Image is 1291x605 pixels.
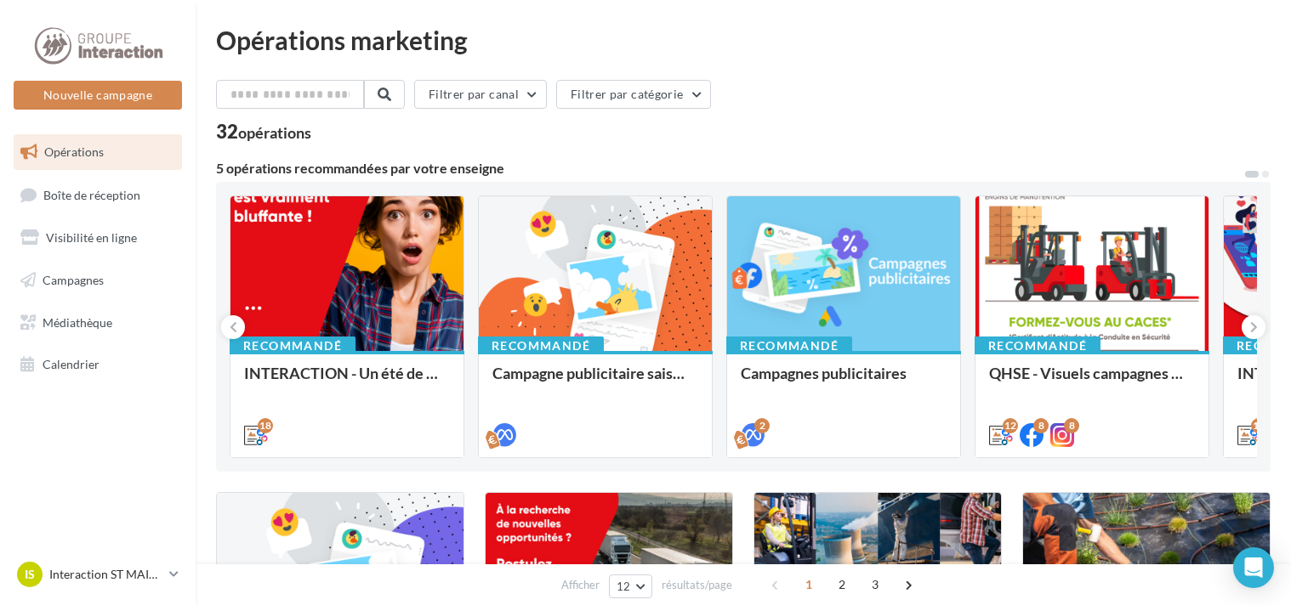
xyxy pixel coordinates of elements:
[10,134,185,170] a: Opérations
[10,347,185,382] a: Calendrier
[14,81,182,110] button: Nouvelle campagne
[492,365,698,399] div: Campagne publicitaire saisonniers
[975,336,1100,355] div: Recommandé
[726,336,852,355] div: Recommandé
[216,122,311,141] div: 32
[1033,418,1049,433] div: 8
[795,571,822,598] span: 1
[46,230,137,245] span: Visibilité en ligne
[478,336,604,355] div: Recommandé
[989,365,1195,399] div: QHSE - Visuels campagnes siège
[741,365,947,399] div: Campagnes publicitaires
[43,273,104,287] span: Campagnes
[1233,547,1274,588] div: Open Intercom Messenger
[44,144,104,159] span: Opérations
[216,161,1243,175] div: 5 opérations recommandées par votre enseigne
[754,418,770,433] div: 2
[1251,418,1266,433] div: 12
[617,580,631,593] span: 12
[230,336,355,355] div: Recommandé
[43,357,100,371] span: Calendrier
[10,263,185,298] a: Campagnes
[414,80,547,109] button: Filtrer par canal
[662,577,732,593] span: résultats/page
[1064,418,1079,433] div: 8
[1003,418,1018,433] div: 12
[258,418,273,433] div: 18
[609,574,652,598] button: 12
[244,365,450,399] div: INTERACTION - Un été de publications
[10,177,185,213] a: Boîte de réception
[10,220,185,256] a: Visibilité en ligne
[561,577,600,593] span: Afficher
[238,125,311,140] div: opérations
[828,571,856,598] span: 2
[10,305,185,341] a: Médiathèque
[25,566,35,583] span: IS
[216,27,1271,53] div: Opérations marketing
[43,314,112,329] span: Médiathèque
[43,187,140,201] span: Boîte de réception
[49,566,162,583] p: Interaction ST MAIXENT
[556,80,711,109] button: Filtrer par catégorie
[14,558,182,591] a: IS Interaction ST MAIXENT
[862,571,889,598] span: 3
